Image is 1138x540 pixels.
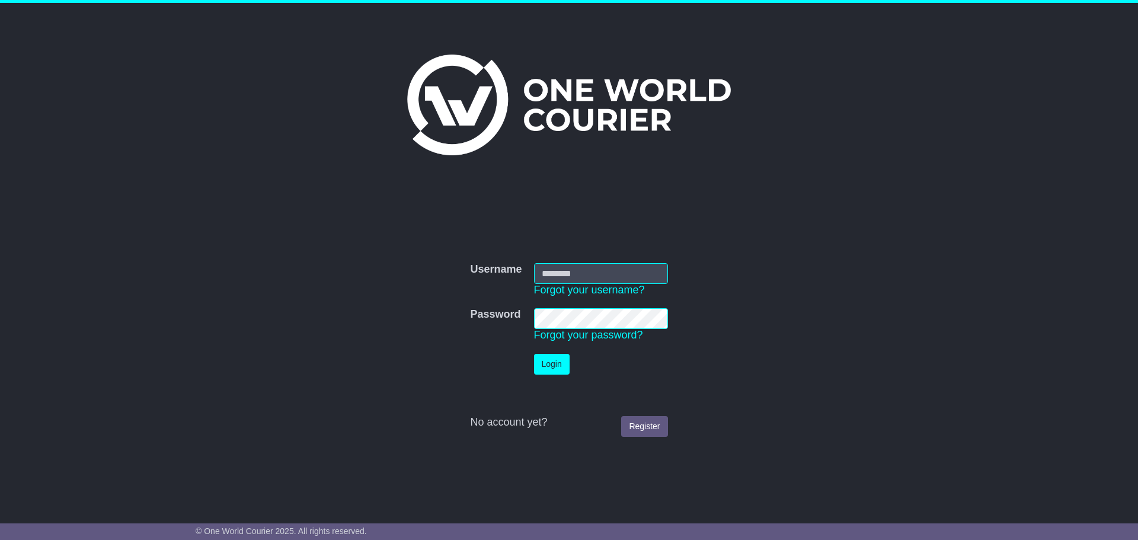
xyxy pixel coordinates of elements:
img: One World [407,55,731,155]
button: Login [534,354,570,375]
label: Password [470,308,520,321]
a: Forgot your password? [534,329,643,341]
label: Username [470,263,522,276]
div: No account yet? [470,416,667,429]
a: Forgot your username? [534,284,645,296]
span: © One World Courier 2025. All rights reserved. [196,526,367,536]
a: Register [621,416,667,437]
